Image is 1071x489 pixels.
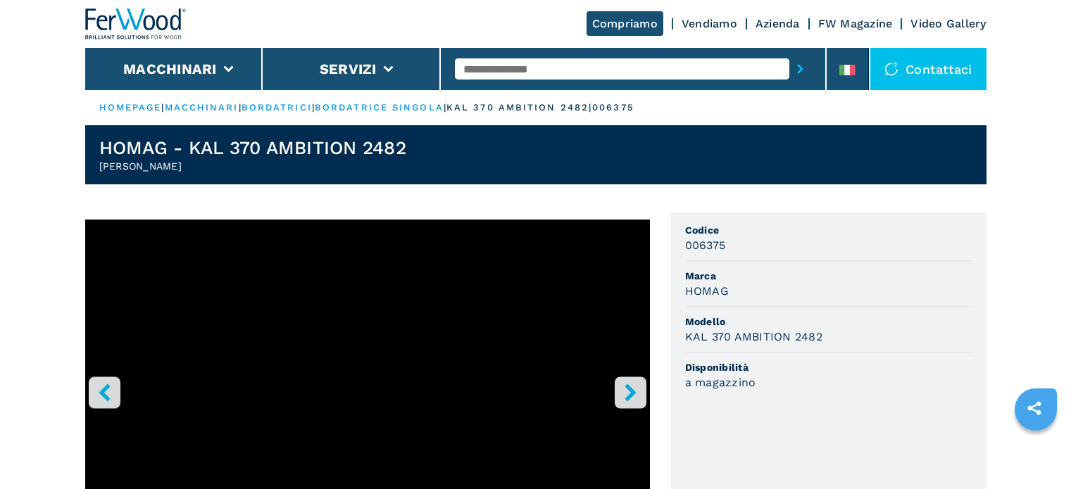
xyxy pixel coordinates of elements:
[756,17,800,30] a: Azienda
[89,376,120,408] button: left-button
[870,48,987,90] div: Contattaci
[592,101,634,114] p: 006375
[1017,390,1052,426] a: sharethis
[99,102,162,113] a: HOMEPAGE
[884,62,898,76] img: Contattaci
[685,360,972,374] span: Disponibilità
[682,17,737,30] a: Vendiamo
[685,374,756,390] h3: a magazzino
[446,101,592,114] p: kal 370 ambition 2482 |
[685,283,729,299] h3: HOMAG
[444,102,446,113] span: |
[242,102,312,113] a: bordatrici
[315,102,444,113] a: bordatrice singola
[685,237,726,253] h3: 006375
[685,269,972,283] span: Marca
[685,329,822,345] h3: KAL 370 AMBITION 2482
[320,61,377,77] button: Servizi
[818,17,893,30] a: FW Magazine
[789,53,811,85] button: submit-button
[312,102,315,113] span: |
[85,8,187,39] img: Ferwood
[161,102,164,113] span: |
[239,102,242,113] span: |
[99,159,406,173] h2: [PERSON_NAME]
[587,11,663,36] a: Compriamo
[99,136,406,159] h1: HOMAG - KAL 370 AMBITION 2482
[1011,426,1060,478] iframe: Chat
[123,61,217,77] button: Macchinari
[910,17,986,30] a: Video Gallery
[685,315,972,329] span: Modello
[615,376,646,408] button: right-button
[165,102,239,113] a: macchinari
[685,223,972,237] span: Codice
